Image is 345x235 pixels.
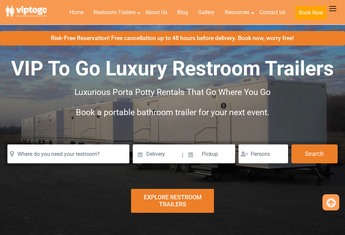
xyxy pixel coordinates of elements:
span: | [182,144,183,166]
button: Live Chat [318,208,345,235]
input: Delivery [133,144,181,163]
span: Book a portable bathroom trailer for your next event. [76,107,270,117]
a: About Us [140,5,172,20]
button: Search [291,144,338,163]
a: Home [64,5,89,20]
div: Explore Restroom Trailers [131,189,214,213]
a: Book Now [290,5,332,24]
a: Blog [172,5,193,20]
span: Luxurious Porta Potty Rentals That Go Where You Go [74,87,271,97]
a: Restroom Trailers [89,5,140,20]
input: Pickup [184,144,235,163]
input: Persons [239,144,288,163]
a: Contact Us [254,5,290,20]
a: Gallery [193,5,220,20]
a: Resources [220,5,254,20]
span: VIP To Go Luxury Restroom Trailers [11,57,334,80]
input: Where do you need your restroom? [7,144,129,163]
button: Book Now [295,6,326,20]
